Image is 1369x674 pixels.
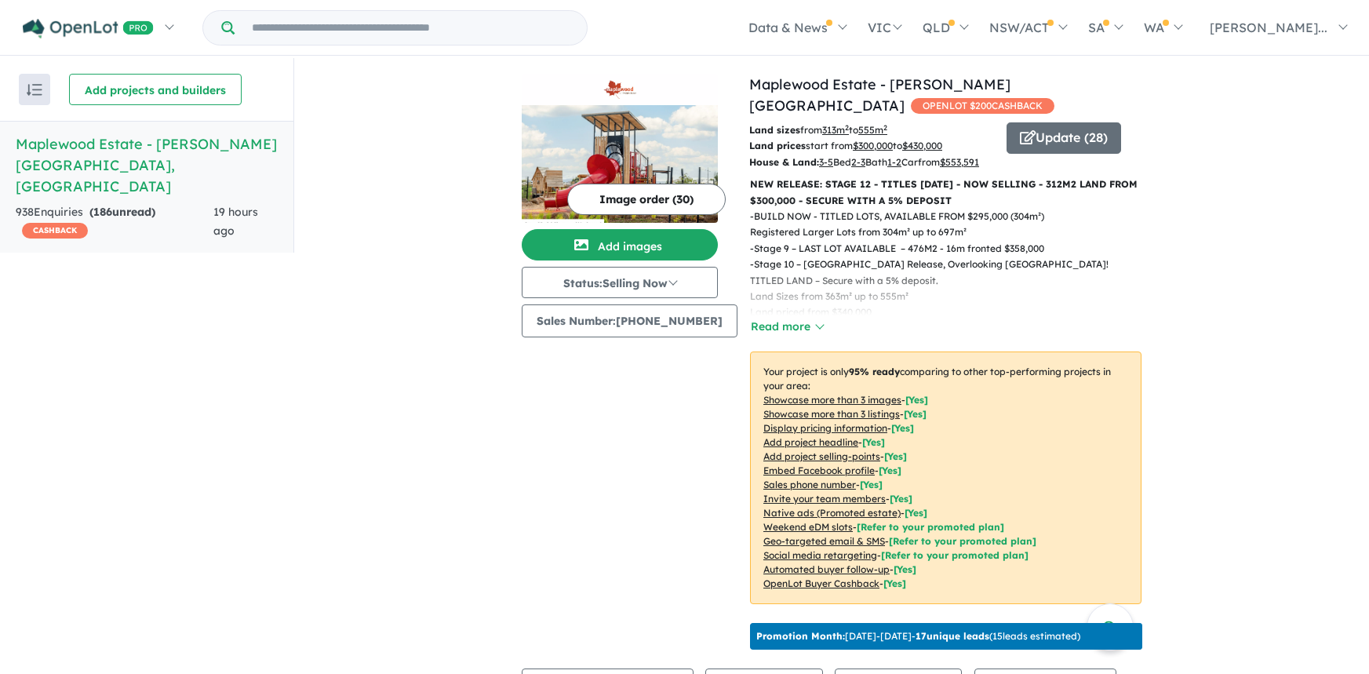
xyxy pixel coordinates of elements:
u: Invite your team members [763,493,886,505]
u: 555 m [858,124,887,136]
span: [Yes] [905,507,927,519]
button: Add projects and builders [69,74,242,105]
p: start from [749,138,995,154]
u: Display pricing information [763,422,887,434]
sup: 2 [845,123,849,132]
input: Try estate name, suburb, builder or developer [238,11,584,45]
span: [Yes] [883,577,906,589]
u: Weekend eDM slots [763,521,853,533]
u: OpenLot Buyer Cashback [763,577,879,589]
b: 17 unique leads [916,630,989,642]
u: 2-3 [851,156,865,168]
u: Geo-targeted email & SMS [763,535,885,547]
div: 938 Enquir ies [16,203,213,241]
span: 19 hours ago [213,205,258,238]
button: Status:Selling Now [522,267,718,298]
u: 1-2 [887,156,901,168]
button: Update (28) [1007,122,1121,154]
span: OPENLOT $ 200 CASHBACK [911,98,1054,114]
b: Land sizes [749,124,800,136]
u: Native ads (Promoted estate) [763,507,901,519]
img: Maplewood Estate - Melton South [522,105,718,223]
span: to [893,140,942,151]
u: Showcase more than 3 listings [763,408,900,420]
a: Maplewood Estate - Melton South LogoMaplewood Estate - Melton South [522,74,718,223]
u: $ 300,000 [853,140,893,151]
b: Promotion Month: [756,630,845,642]
span: [Refer to your promoted plan] [857,521,1004,533]
b: House & Land: [749,156,819,168]
u: Add project selling-points [763,450,880,462]
span: 186 [93,205,112,219]
button: Image order (30) [567,184,726,215]
p: from [749,122,995,138]
p: NEW RELEASE: STAGE 12 - TITLES [DATE] - NOW SELLING - 312M2 LAND FROM $300,000 - SECURE WITH A 5%... [750,177,1141,209]
strong: ( unread) [89,205,155,219]
span: [ Yes ] [884,450,907,462]
span: [Refer to your promoted plan] [881,549,1029,561]
b: 95 % ready [849,366,900,377]
span: [ Yes ] [860,479,883,490]
u: $ 553,591 [940,156,979,168]
u: 313 m [822,124,849,136]
u: Add project headline [763,436,858,448]
p: Your project is only comparing to other top-performing projects in your area: - - - - - - - - - -... [750,352,1141,604]
p: Bed Bath Car from [749,155,995,170]
u: Showcase more than 3 images [763,394,901,406]
img: Maplewood Estate - Melton South Logo [528,80,712,99]
button: Sales Number:[PHONE_NUMBER] [522,304,737,337]
p: [DATE] - [DATE] - ( 15 leads estimated) [756,629,1080,643]
a: Maplewood Estate - [PERSON_NAME][GEOGRAPHIC_DATA] [749,75,1010,115]
sup: 2 [883,123,887,132]
span: [ Yes ] [891,422,914,434]
button: Read more [750,318,824,336]
span: [ Yes ] [905,394,928,406]
span: [Refer to your promoted plan] [889,535,1036,547]
p: - Stage 9 – LAST LOT AVAILABLE – 476M2 - 16m fronted $358,000 [750,241,1154,257]
span: [Yes] [894,563,916,575]
u: $ 430,000 [902,140,942,151]
img: Openlot PRO Logo White [23,19,154,38]
h5: Maplewood Estate - [PERSON_NAME][GEOGRAPHIC_DATA] , [GEOGRAPHIC_DATA] [16,133,278,197]
img: sort.svg [27,84,42,96]
span: [ Yes ] [890,493,912,505]
u: Automated buyer follow-up [763,563,890,575]
button: Add images [522,229,718,260]
p: - Stage 10 – [GEOGRAPHIC_DATA] Release, Overlooking [GEOGRAPHIC_DATA]! TITLED LAND – Secure with ... [750,257,1154,337]
span: [ Yes ] [862,436,885,448]
u: Embed Facebook profile [763,465,875,476]
p: - BUILD NOW - TITLED LOTS, AVAILABLE FROM $295,000 (304m²) Registered Larger Lots from 304m² up t... [750,209,1154,241]
span: [ Yes ] [879,465,901,476]
span: [ Yes ] [904,408,927,420]
span: to [849,124,887,136]
b: Land prices [749,140,806,151]
u: Social media retargeting [763,549,877,561]
span: CASHBACK [22,223,88,239]
u: 3-5 [819,156,833,168]
span: [PERSON_NAME]... [1210,20,1327,35]
u: Sales phone number [763,479,856,490]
